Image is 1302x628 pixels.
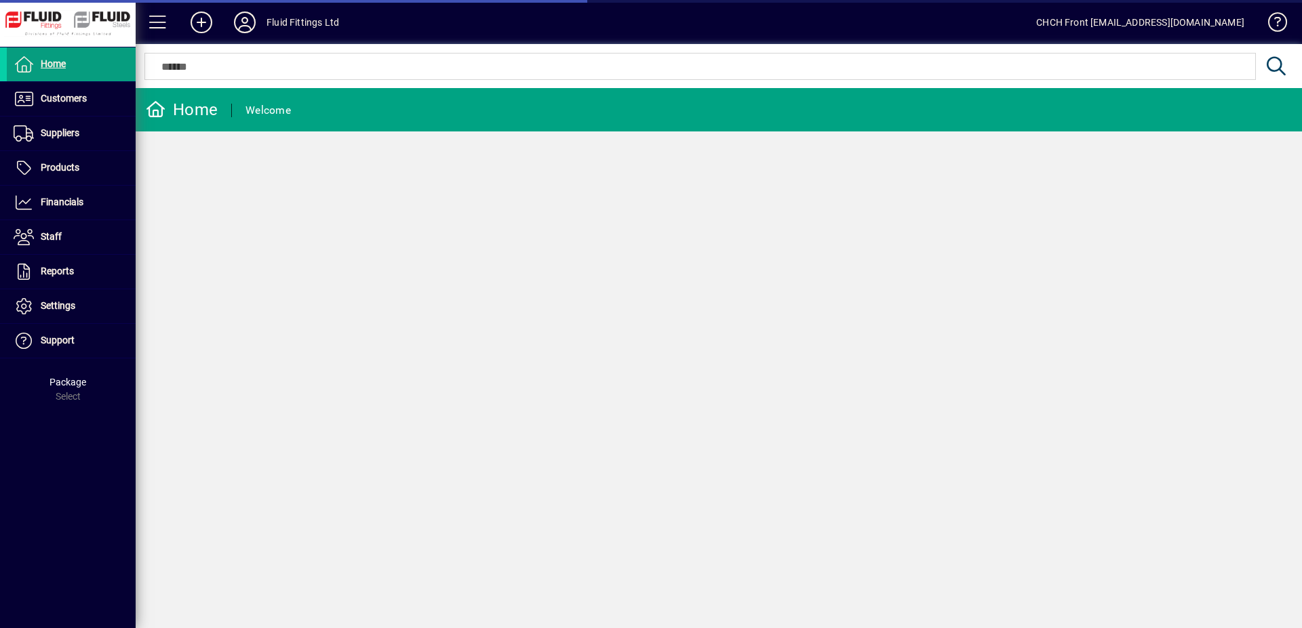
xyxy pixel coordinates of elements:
a: Reports [7,255,136,289]
a: Products [7,151,136,185]
span: Products [41,162,79,173]
span: Settings [41,300,75,311]
span: Home [41,58,66,69]
a: Knowledge Base [1258,3,1285,47]
span: Customers [41,93,87,104]
span: Support [41,335,75,346]
div: Fluid Fittings Ltd [267,12,339,33]
div: Home [146,99,218,121]
span: Reports [41,266,74,276]
a: Support [7,324,136,358]
a: Financials [7,186,136,219]
div: Welcome [245,100,291,121]
a: Suppliers [7,117,136,150]
button: Profile [223,10,267,35]
span: Suppliers [41,127,79,138]
button: Add [180,10,223,35]
a: Customers [7,82,136,116]
div: CHCH Front [EMAIL_ADDRESS][DOMAIN_NAME] [1036,12,1244,33]
span: Package [50,377,86,388]
span: Staff [41,231,62,242]
a: Staff [7,220,136,254]
a: Settings [7,289,136,323]
span: Financials [41,196,83,207]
